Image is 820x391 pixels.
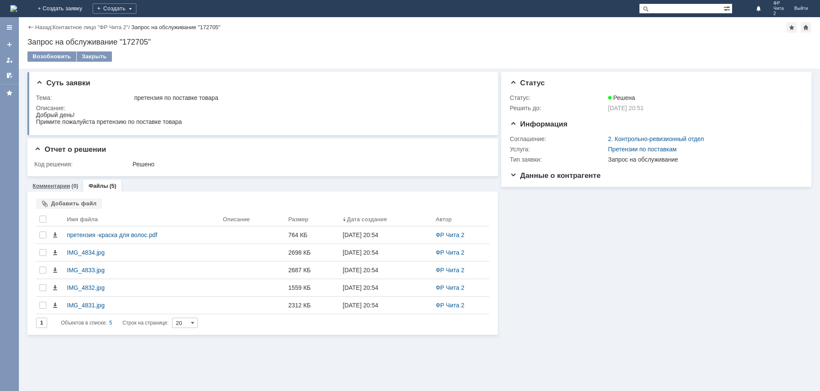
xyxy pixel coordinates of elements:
div: Решить до: [510,105,606,111]
div: [DATE] 20:54 [343,232,378,238]
div: Статус: [510,94,606,101]
span: Скачать файл [51,232,58,238]
span: [DATE] 20:51 [608,105,644,111]
div: IMG_4834.jpg [67,249,216,256]
th: Имя файла [63,212,220,226]
div: 5 [109,318,112,328]
span: Статус [510,79,545,87]
div: Дата создания [347,216,387,223]
div: (5) [109,183,116,189]
a: Контактное лицо "ФР Чита 2" [53,24,128,30]
span: Решена [608,94,635,101]
div: Услуга: [510,146,606,153]
div: 764 КБ [288,232,336,238]
div: На всю страницу [796,120,803,127]
span: Информация [510,120,567,128]
span: Скачать файл [51,267,58,274]
div: 2687 КБ [288,267,336,274]
div: Соглашение: [510,135,606,142]
div: IMG_4831.jpg [67,302,216,309]
div: Описание [223,216,250,223]
div: [DATE] 20:54 [343,249,378,256]
div: На всю страницу [482,199,489,205]
a: Мои заявки [3,53,16,67]
div: [DATE] 20:54 [343,302,378,309]
span: Данные о контрагенте [510,171,601,180]
a: Перейти на домашнюю страницу [10,5,17,12]
th: Размер [285,212,339,226]
span: ФР [774,1,784,6]
a: Файлы [88,183,108,189]
span: Расширенный поиск [724,4,732,12]
div: Запрос на обслуживание "172705" [27,38,811,46]
div: Запрос на обслуживание "172705" [131,24,220,30]
div: 1559 КБ [288,284,336,291]
span: Скачать файл [51,249,58,256]
div: претензия по поставке товара [134,94,485,101]
a: Создать заявку [3,38,16,51]
a: Комментарии [33,183,70,189]
div: Описание: [36,105,486,111]
div: Тема: [36,94,133,101]
div: Код решения: [34,161,131,168]
div: Запрос на обслуживание [608,156,798,163]
div: На всю страницу [484,79,491,86]
div: На всю страницу [796,171,803,178]
div: IMG_4833.jpg [67,267,216,274]
a: ФР Чита 2 [436,267,464,274]
div: Автор [436,216,452,223]
div: Размер [288,216,308,223]
a: 2. Контрольно-ревизионный отдел [608,135,704,142]
a: Назад [35,24,51,30]
div: Решено [133,161,485,168]
div: На всю страницу [484,145,491,152]
div: / [53,24,132,30]
div: 2698 КБ [288,249,336,256]
div: Сделать домашней страницей [801,22,811,33]
div: [DATE] 20:54 [343,267,378,274]
div: Добавить в избранное [787,22,797,33]
div: претензия -краска для волос.pdf [67,232,216,238]
div: | [51,24,52,30]
i: Строк на странице: [61,318,169,328]
span: 2 [774,11,784,16]
span: Объектов в списке: [61,320,107,326]
div: Имя файла [67,216,98,223]
th: Автор [432,212,489,226]
a: ФР Чита 2 [436,302,464,309]
a: Претензии по поставкам [608,146,677,153]
div: (0) [72,183,78,189]
div: IMG_4832.jpg [67,284,216,291]
div: [DATE] 20:54 [343,284,378,291]
span: Суть заявки [36,79,90,87]
img: logo [10,5,17,12]
div: Тип заявки: [510,156,606,163]
a: ФР Чита 2 [436,284,464,291]
th: Дата создания [339,212,432,226]
span: Чита [774,6,784,11]
a: ФР Чита 2 [436,232,464,238]
span: Скачать файл [51,302,58,309]
a: ФР Чита 2 [436,249,464,256]
span: Скачать файл [51,284,58,291]
div: 2312 КБ [288,302,336,309]
div: На всю страницу [796,79,803,86]
span: Отчет о решении [34,145,106,153]
div: Создать [93,3,136,14]
a: Мои согласования [3,69,16,82]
